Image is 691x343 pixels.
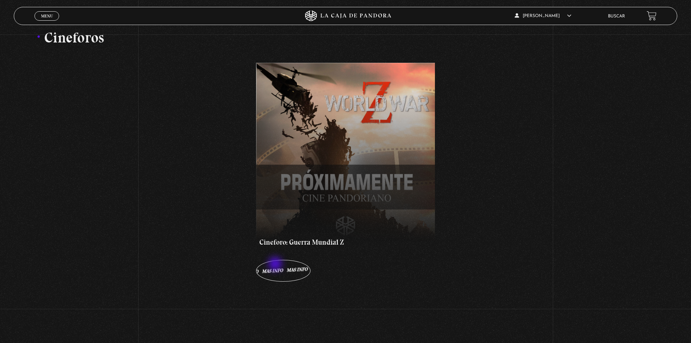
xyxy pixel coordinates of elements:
span: [PERSON_NAME] [515,14,571,18]
h3: Cineforos [37,30,654,45]
h4: Cineforo: Guerra Mundial Z [259,238,385,246]
a: Buscar [608,14,625,19]
span: Cerrar [38,20,55,25]
a: View your shopping cart [647,11,657,21]
span: Menu [41,14,53,18]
